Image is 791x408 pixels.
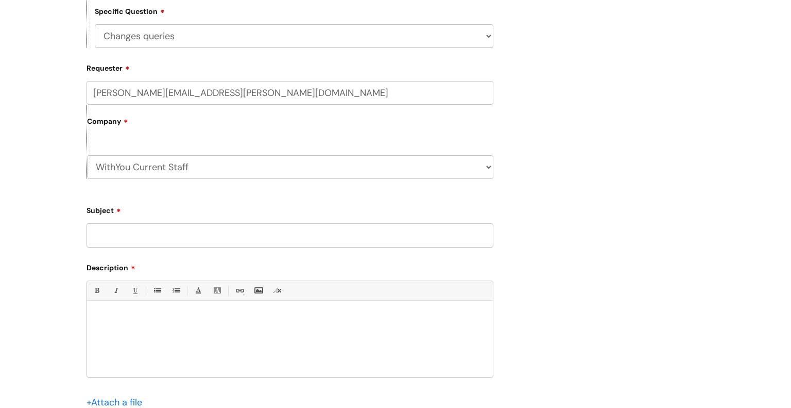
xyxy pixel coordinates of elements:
[95,6,165,16] label: Specific Question
[87,203,493,215] label: Subject
[109,284,122,297] a: Italic (Ctrl-I)
[87,81,493,105] input: Email
[90,284,103,297] a: Bold (Ctrl-B)
[233,284,246,297] a: Link
[252,284,265,297] a: Insert Image...
[87,260,493,272] label: Description
[211,284,223,297] a: Back Color
[128,284,141,297] a: Underline(Ctrl-U)
[87,60,493,73] label: Requester
[169,284,182,297] a: 1. Ordered List (Ctrl-Shift-8)
[87,113,493,137] label: Company
[271,284,284,297] a: Remove formatting (Ctrl-\)
[192,284,204,297] a: Font Color
[150,284,163,297] a: • Unordered List (Ctrl-Shift-7)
